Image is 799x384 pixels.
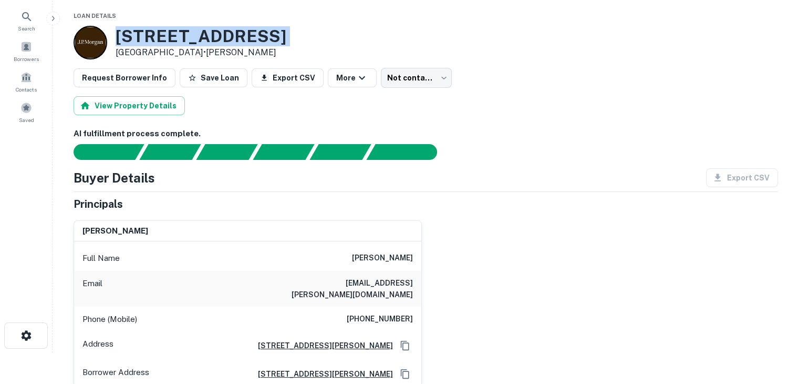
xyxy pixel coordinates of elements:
[3,6,49,35] a: Search
[82,252,120,265] p: Full Name
[206,47,276,57] a: [PERSON_NAME]
[3,37,49,65] a: Borrowers
[74,196,123,212] h5: Principals
[3,98,49,126] a: Saved
[253,144,314,160] div: Principals found, AI now looking for contact information...
[82,313,137,326] p: Phone (Mobile)
[16,85,37,94] span: Contacts
[82,338,113,353] p: Address
[367,144,450,160] div: AI fulfillment process complete.
[309,144,371,160] div: Principals found, still searching for contact information. This may take time...
[74,128,778,140] h6: AI fulfillment process complete.
[252,68,324,87] button: Export CSV
[381,68,452,88] div: Not contacted
[74,168,155,187] h4: Buyer Details
[82,366,149,382] p: Borrower Address
[328,68,377,87] button: More
[250,340,393,351] a: [STREET_ADDRESS][PERSON_NAME]
[82,225,148,237] h6: [PERSON_NAME]
[19,116,34,124] span: Saved
[746,300,799,350] iframe: Chat Widget
[18,24,35,33] span: Search
[287,277,413,300] h6: [EMAIL_ADDRESS][PERSON_NAME][DOMAIN_NAME]
[352,252,413,265] h6: [PERSON_NAME]
[347,313,413,326] h6: [PHONE_NUMBER]
[180,68,247,87] button: Save Loan
[397,338,413,353] button: Copy Address
[14,55,39,63] span: Borrowers
[116,26,286,46] h3: [STREET_ADDRESS]
[74,68,175,87] button: Request Borrower Info
[3,67,49,96] a: Contacts
[74,13,116,19] span: Loan Details
[61,144,140,160] div: Sending borrower request to AI...
[74,96,185,115] button: View Property Details
[139,144,201,160] div: Your request is received and processing...
[196,144,257,160] div: Documents found, AI parsing details...
[250,368,393,380] a: [STREET_ADDRESS][PERSON_NAME]
[116,46,286,59] p: [GEOGRAPHIC_DATA] •
[82,277,102,300] p: Email
[397,366,413,382] button: Copy Address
